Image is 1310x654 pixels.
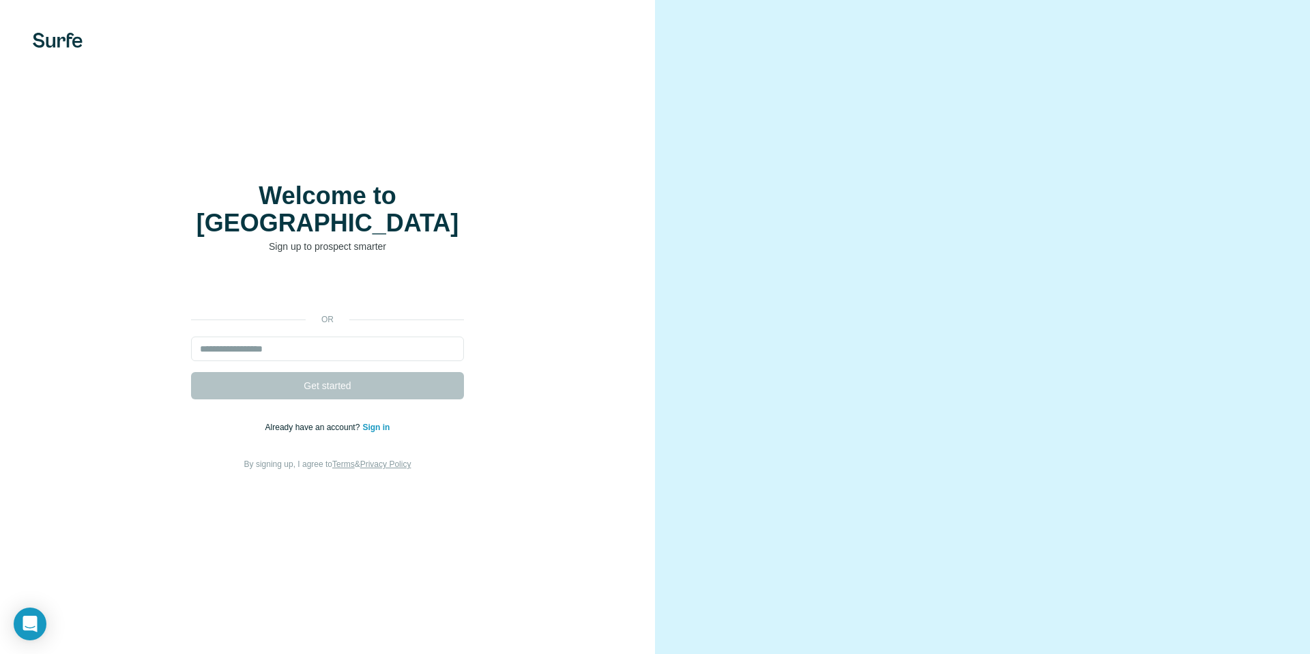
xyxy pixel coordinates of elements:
[184,274,471,304] iframe: Sign in with Google Button
[191,182,464,237] h1: Welcome to [GEOGRAPHIC_DATA]
[265,423,363,432] span: Already have an account?
[244,459,411,469] span: By signing up, I agree to &
[306,313,349,326] p: or
[360,459,411,469] a: Privacy Policy
[14,608,46,640] div: Open Intercom Messenger
[191,240,464,253] p: Sign up to prospect smarter
[362,423,390,432] a: Sign in
[33,33,83,48] img: Surfe's logo
[332,459,355,469] a: Terms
